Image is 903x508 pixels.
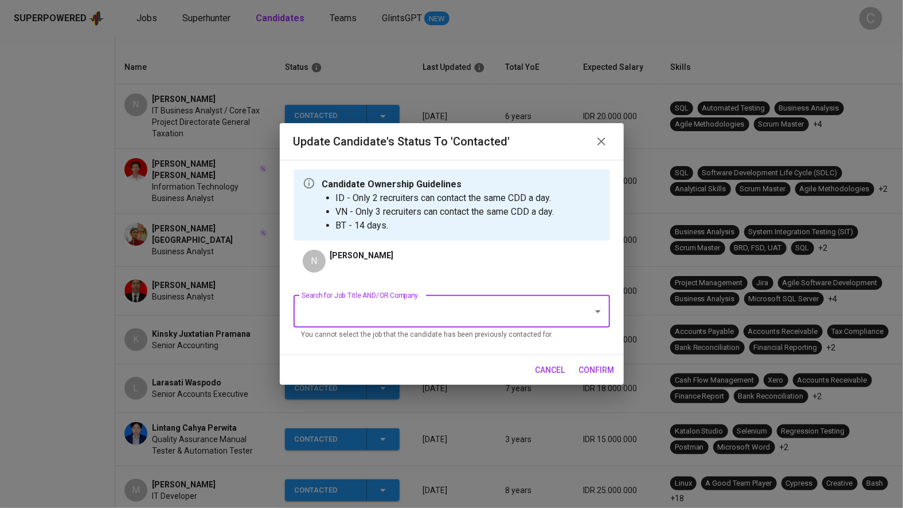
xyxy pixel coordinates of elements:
button: cancel [531,360,570,381]
li: ID - Only 2 recruiters can contact the same CDD a day. [336,191,554,205]
span: confirm [579,363,615,377]
p: You cannot select the job that the candidate has been previously contacted for. [302,329,602,341]
p: [PERSON_NAME] [330,250,394,261]
p: Candidate Ownership Guidelines [322,178,554,191]
button: confirm [574,360,619,381]
span: cancel [535,363,565,377]
button: Open [590,304,606,320]
li: BT - 14 days. [336,219,554,233]
div: N [303,250,326,273]
h6: Update Candidate's Status to 'Contacted' [294,132,510,151]
li: VN - Only 3 recruiters can contact the same CDD a day. [336,205,554,219]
